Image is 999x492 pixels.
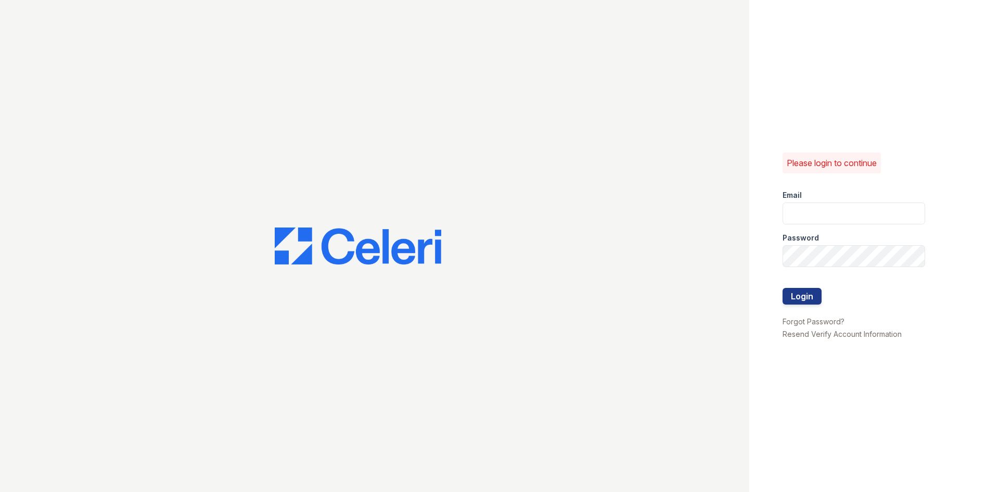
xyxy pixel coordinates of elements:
button: Login [783,288,822,305]
a: Forgot Password? [783,317,844,326]
img: CE_Logo_Blue-a8612792a0a2168367f1c8372b55b34899dd931a85d93a1a3d3e32e68fde9ad4.png [275,228,441,265]
label: Password [783,233,819,243]
a: Resend Verify Account Information [783,330,902,338]
label: Email [783,190,802,200]
p: Please login to continue [787,157,877,169]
